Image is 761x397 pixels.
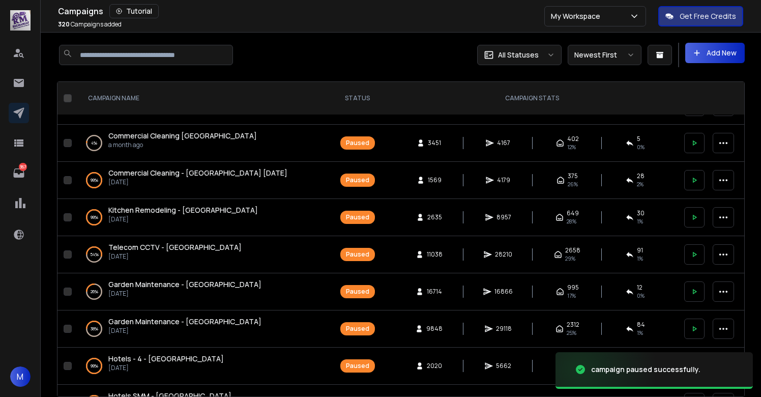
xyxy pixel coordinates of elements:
div: Paused [346,288,369,296]
td: 26%Garden Maintenance - [GEOGRAPHIC_DATA][DATE] [76,273,329,310]
p: a month ago [108,141,257,149]
span: 29118 [496,325,512,333]
th: STATUS [329,82,386,115]
span: 12 % [567,143,576,151]
span: 8957 [496,213,511,221]
div: Paused [346,325,369,333]
a: Garden Maintenance - [GEOGRAPHIC_DATA] [108,279,261,290]
p: 26 % [91,287,98,297]
span: Commercial Cleaning - [GEOGRAPHIC_DATA] [DATE] [108,168,287,178]
span: 1 % [637,329,643,337]
span: 2635 [427,213,442,221]
p: [DATE] [108,290,261,298]
span: 375 [568,172,578,180]
a: Garden Maintenance - [GEOGRAPHIC_DATA] [108,317,261,327]
span: 649 [567,209,579,217]
span: 4167 [497,139,510,147]
p: Get Free Credits [680,11,736,21]
p: 367 [19,163,27,171]
p: 38 % [91,324,98,334]
td: 38%Garden Maintenance - [GEOGRAPHIC_DATA][DATE] [76,310,329,348]
p: All Statuses [498,50,539,60]
span: 0 % [637,292,645,300]
span: 11038 [427,250,443,259]
span: 28 [637,172,645,180]
span: 9848 [426,325,443,333]
div: campaign paused successfully. [591,364,700,375]
span: 84 [637,321,645,329]
p: Campaigns added [58,20,122,29]
a: Kitchen Remodeling - [GEOGRAPHIC_DATA] [108,205,258,215]
td: 54%Telecom CCTV - [GEOGRAPHIC_DATA][DATE] [76,236,329,273]
span: 3451 [428,139,441,147]
span: 28210 [495,250,512,259]
span: Hotels - 4 - [GEOGRAPHIC_DATA] [108,354,224,363]
span: 17 % [567,292,576,300]
a: Hotels - 4 - [GEOGRAPHIC_DATA] [108,354,224,364]
span: 995 [567,283,579,292]
button: Add New [685,43,745,63]
button: Tutorial [109,4,159,18]
span: 402 [567,135,579,143]
a: Telecom CCTV - [GEOGRAPHIC_DATA] [108,242,242,252]
span: 2 % [637,180,643,188]
div: Paused [346,362,369,370]
div: Campaigns [58,4,544,18]
th: CAMPAIGN STATS [386,82,678,115]
span: 28 % [567,217,576,225]
span: 16866 [494,288,513,296]
p: [DATE] [108,215,258,223]
button: Get Free Credits [658,6,743,26]
img: logo [10,10,31,31]
div: Paused [346,250,369,259]
th: CAMPAIGN NAME [76,82,329,115]
td: 99%Commercial Cleaning - [GEOGRAPHIC_DATA] [DATE][DATE] [76,162,329,199]
p: [DATE] [108,327,261,335]
span: 25 % [567,329,576,337]
span: 26 % [568,180,578,188]
a: 367 [9,163,29,183]
span: 1 % [637,217,643,225]
p: [DATE] [108,178,287,186]
a: Commercial Cleaning - [GEOGRAPHIC_DATA] [DATE] [108,168,287,178]
p: 99 % [91,175,98,185]
span: 91 [637,246,643,254]
p: 99 % [91,361,98,371]
p: [DATE] [108,364,224,372]
div: Paused [346,139,369,147]
td: 4%Commercial Cleaning [GEOGRAPHIC_DATA]a month ago [76,125,329,162]
div: Paused [346,213,369,221]
span: 4179 [497,176,510,184]
span: 5 [637,135,640,143]
span: 1 % [637,254,643,263]
span: 29 % [565,254,575,263]
span: 1569 [428,176,442,184]
span: 30 [637,209,645,217]
span: 0 % [637,143,645,151]
span: 12 [637,283,642,292]
p: 54 % [90,249,99,260]
span: 320 [58,20,70,29]
p: 4 % [91,138,97,148]
td: 99%Hotels - 4 - [GEOGRAPHIC_DATA][DATE] [76,348,329,385]
td: 99%Kitchen Remodeling - [GEOGRAPHIC_DATA][DATE] [76,199,329,236]
p: 99 % [91,212,98,222]
button: Newest First [568,45,641,65]
span: Commercial Cleaning [GEOGRAPHIC_DATA] [108,131,257,140]
span: 2658 [565,246,580,254]
span: 16714 [427,288,442,296]
span: 5662 [496,362,511,370]
button: M [10,366,31,387]
div: Paused [346,176,369,184]
p: My Workspace [551,11,604,21]
p: [DATE] [108,252,242,261]
span: 2020 [427,362,442,370]
span: 2312 [567,321,579,329]
a: Commercial Cleaning [GEOGRAPHIC_DATA] [108,131,257,141]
